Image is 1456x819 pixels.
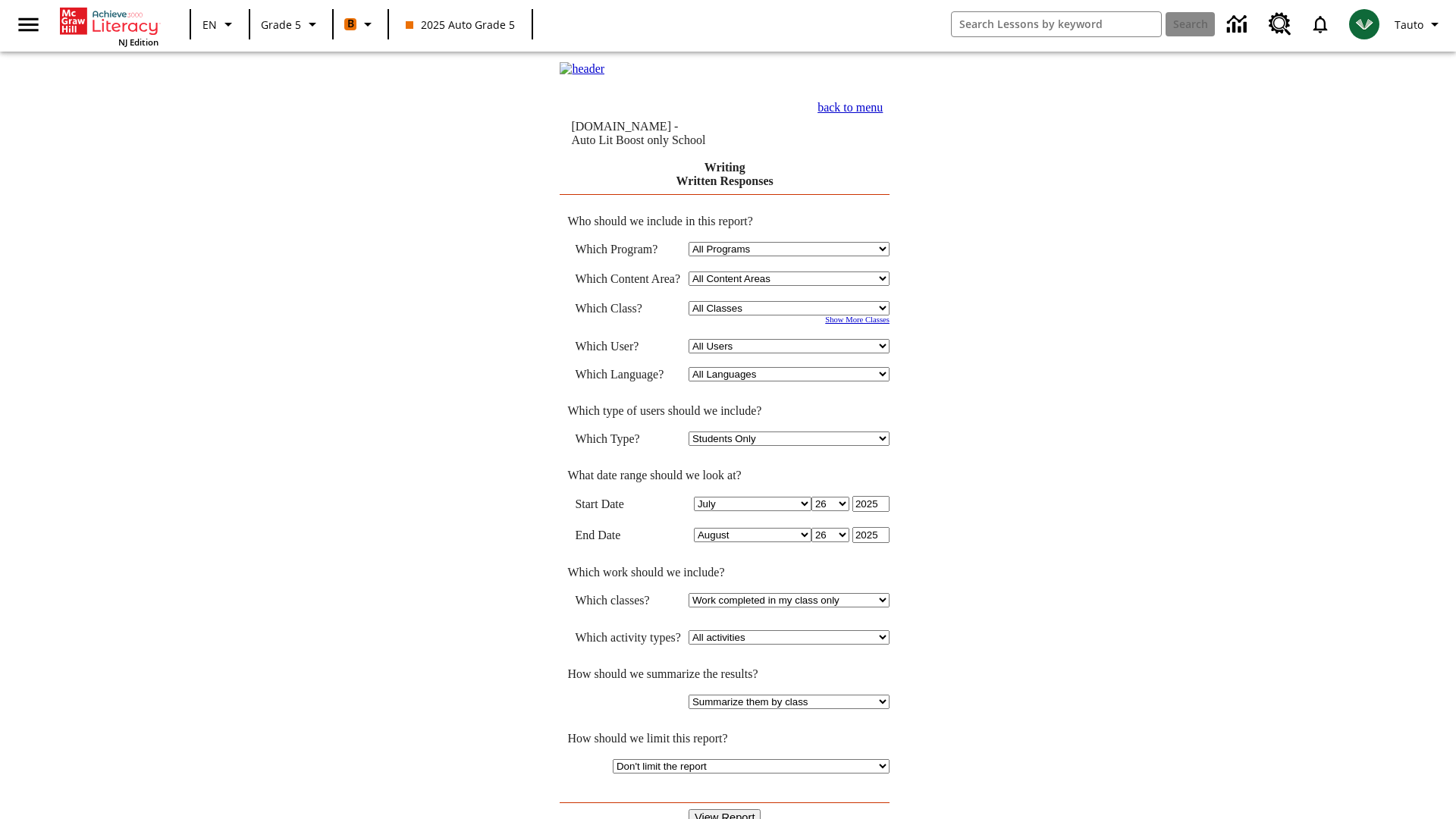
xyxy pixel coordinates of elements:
[952,12,1161,36] input: search field
[202,17,217,33] span: EN
[1395,17,1423,33] span: Tauto
[255,11,328,38] button: Grade: Grade 5, Select a grade
[560,566,890,579] td: Which work should we include?
[575,496,681,512] td: Start Date
[560,469,890,482] td: What date range should we look at?
[575,272,680,285] nobr: Which Content Area?
[560,215,890,228] td: Who should we include in this report?
[575,242,681,256] td: Which Program?
[575,593,681,607] td: Which classes?
[571,120,764,147] td: [DOMAIN_NAME] -
[560,404,890,418] td: Which type of users should we include?
[118,36,158,48] span: NJ Edition
[6,2,51,47] button: Open side menu
[60,5,158,48] div: Home
[1349,9,1379,39] img: avatar image
[347,14,354,33] span: B
[196,11,244,38] button: Language: EN, Select a language
[575,339,681,353] td: Which User?
[1340,5,1389,44] button: Select a new avatar
[575,431,681,446] td: Which Type?
[571,133,705,146] nobr: Auto Lit Boost only School
[406,17,515,33] span: 2025 Auto Grade 5
[575,630,681,645] td: Which activity types?
[1301,5,1340,44] a: Notifications
[575,527,681,543] td: End Date
[560,62,604,76] img: header
[560,667,890,681] td: How should we summarize the results?
[575,367,681,381] td: Which Language?
[261,17,301,33] span: Grade 5
[575,301,681,315] td: Which Class?
[1389,11,1450,38] button: Profile/Settings
[676,161,773,187] a: Writing Written Responses
[560,732,890,745] td: How should we limit this report?
[817,101,883,114] a: back to menu
[1260,4,1301,45] a: Resource Center, Will open in new tab
[338,11,383,38] button: Boost Class color is orange. Change class color
[1218,4,1260,45] a: Data Center
[825,315,890,324] a: Show More Classes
